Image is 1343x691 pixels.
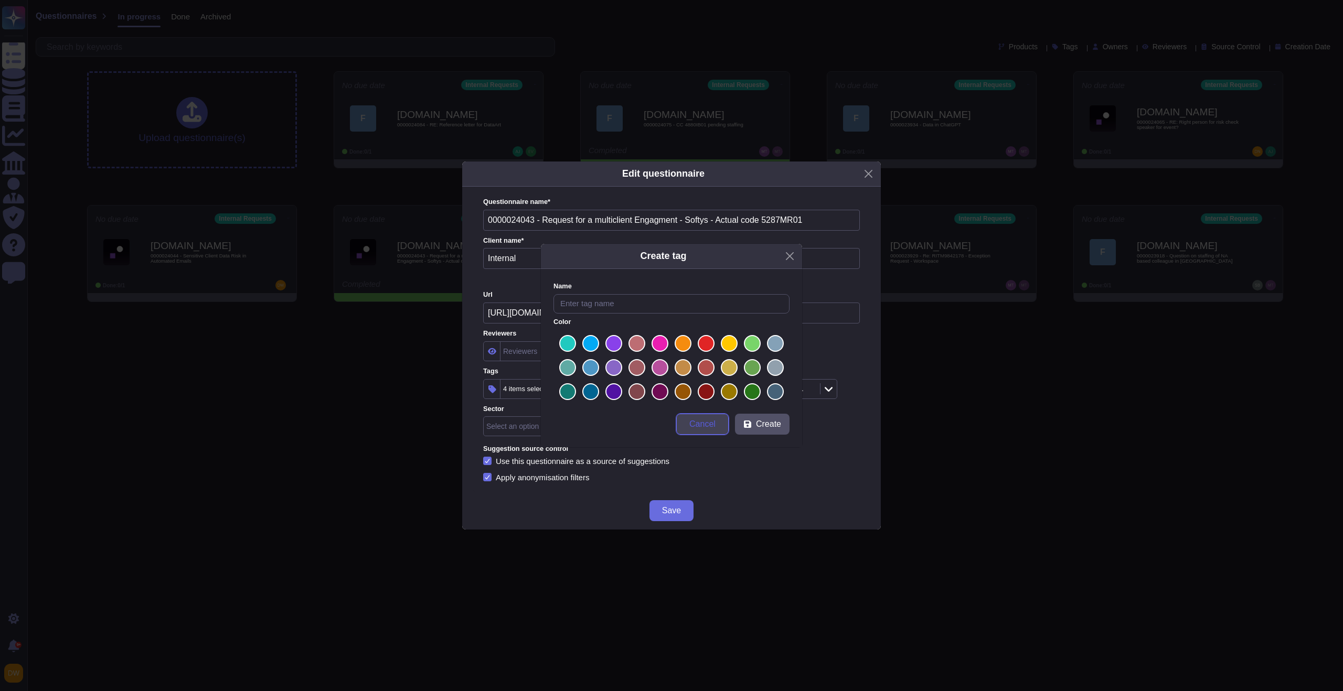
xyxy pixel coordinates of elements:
[689,420,716,428] span: Cancel
[553,319,790,326] label: Color
[640,249,686,263] div: Create tag
[553,294,790,314] input: Enter tag name
[756,420,781,428] span: Create
[782,248,798,264] button: Close
[735,414,790,435] button: Create
[676,414,729,435] button: Cancel
[553,283,790,290] label: Name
